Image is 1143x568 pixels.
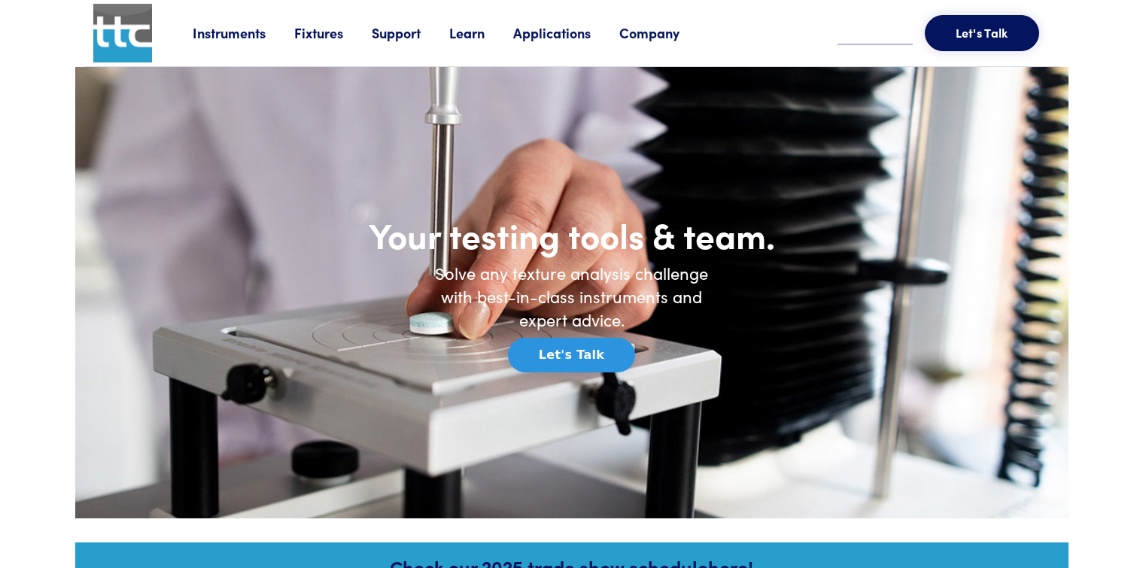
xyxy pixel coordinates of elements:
a: Applications [513,23,619,42]
button: Let's Talk [508,338,635,372]
a: Instruments [193,23,294,42]
a: Learn [449,23,513,42]
button: Let's Talk [925,15,1039,51]
a: Support [372,23,449,42]
img: ttc_logo_1x1_v1.0.png [93,4,152,62]
h1: Your testing tools & team. [271,213,873,257]
a: Company [619,23,708,42]
a: Fixtures [294,23,372,42]
h6: Solve any texture analysis challenge with best-in-class instruments and expert advice. [421,262,722,331]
